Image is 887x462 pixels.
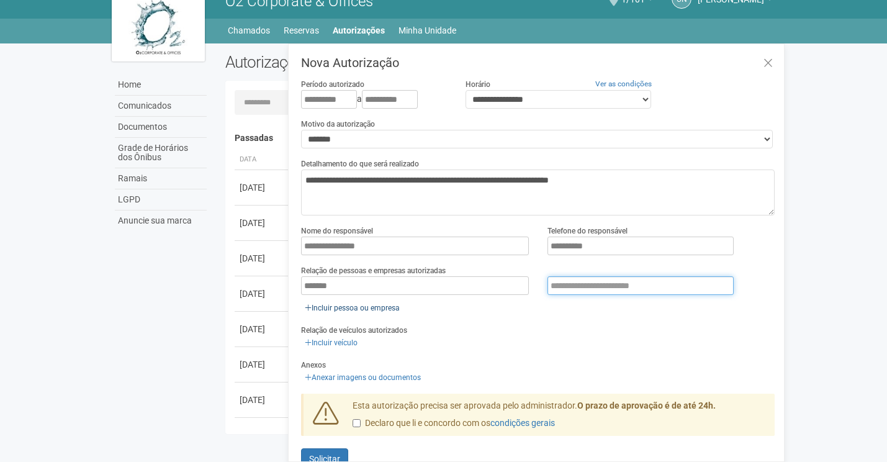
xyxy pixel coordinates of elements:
label: Anexos [301,360,326,371]
h3: Nova Autorização [301,57,775,69]
a: Documentos [115,117,207,138]
a: Ver as condições [595,79,652,88]
div: [DATE] [240,217,286,229]
a: Ramais [115,168,207,189]
a: Incluir pessoa ou empresa [301,301,403,315]
a: Chamados [228,22,270,39]
h2: Autorizações [225,53,491,71]
a: Anuncie sua marca [115,211,207,231]
input: Declaro que li e concordo com oscondições gerais [353,419,361,427]
label: Detalhamento do que será realizado [301,158,419,170]
a: Autorizações [333,22,385,39]
a: Incluir veículo [301,336,361,350]
div: [DATE] [240,288,286,300]
a: Grade de Horários dos Ônibus [115,138,207,168]
label: Motivo da autorização [301,119,375,130]
label: Período autorizado [301,79,364,90]
div: Esta autorização precisa ser aprovada pelo administrador. [343,400,775,436]
div: [DATE] [240,252,286,265]
a: Comunicados [115,96,207,117]
label: Horário [466,79,490,90]
div: a [301,90,446,109]
label: Nome do responsável [301,225,373,237]
div: [DATE] [240,394,286,406]
label: Telefone do responsável [547,225,628,237]
label: Relação de veículos autorizados [301,325,407,336]
th: Data [235,150,290,170]
div: [DATE] [240,358,286,371]
strong: O prazo de aprovação é de até 24h. [577,401,716,410]
a: Anexar imagens ou documentos [301,371,425,384]
label: Relação de pessoas e empresas autorizadas [301,265,446,276]
h4: Passadas [235,134,767,143]
a: condições gerais [490,418,555,428]
a: Reservas [284,22,319,39]
a: Home [115,75,207,96]
a: LGPD [115,189,207,211]
div: [DATE] [240,181,286,194]
div: [DATE] [240,323,286,335]
label: Declaro que li e concordo com os [353,417,555,430]
a: Minha Unidade [398,22,456,39]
